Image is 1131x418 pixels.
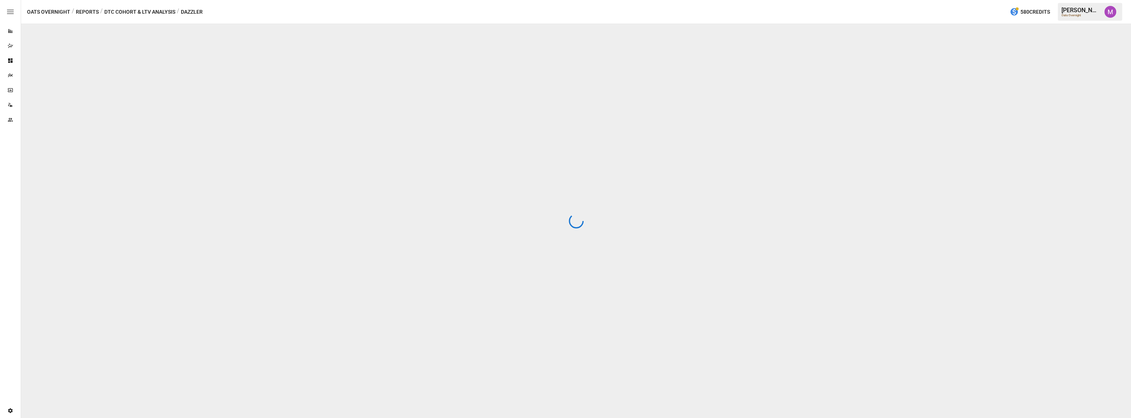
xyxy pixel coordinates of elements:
img: Umer Muhammed [1104,6,1116,18]
div: / [100,7,103,17]
button: Oats Overnight [27,7,70,17]
span: 580 Credits [1020,7,1050,17]
button: Reports [76,7,99,17]
button: Umer Muhammed [1100,1,1121,22]
div: / [72,7,74,17]
div: Oats Overnight [1061,14,1100,17]
div: / [177,7,179,17]
div: [PERSON_NAME] [1061,7,1100,14]
button: 580Credits [1007,5,1053,19]
button: DTC Cohort & LTV Analysis [104,7,175,17]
